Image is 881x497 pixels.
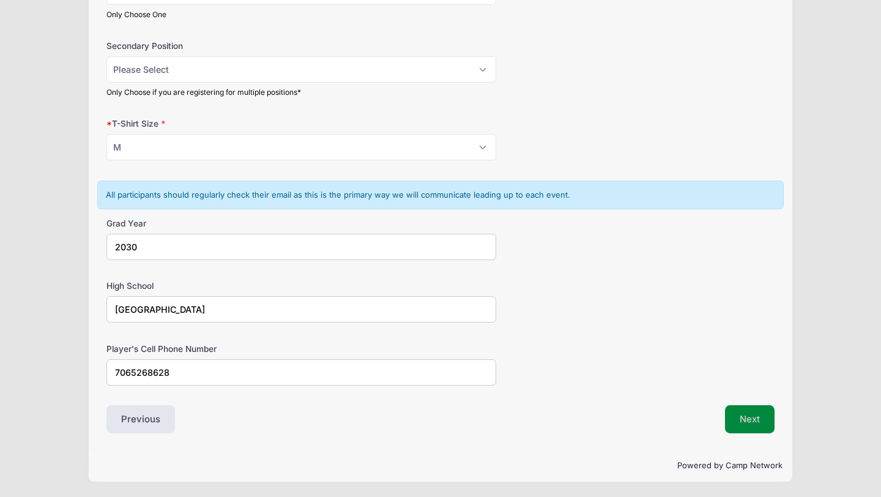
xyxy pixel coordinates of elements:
[99,460,782,472] p: Powered by Camp Network
[106,217,329,230] label: Grad Year
[106,343,329,355] label: Player's Cell Phone Number
[106,118,329,130] label: T-Shirt Size
[725,405,775,433] button: Next
[106,87,496,98] div: Only Choose if you are registering for multiple positions*
[106,280,329,292] label: High School
[106,40,329,52] label: Secondary Position
[106,405,175,433] button: Previous
[106,9,496,20] div: Only Choose One
[97,181,784,210] div: All participants should regularly check their email as this is the primary way we will communicat...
